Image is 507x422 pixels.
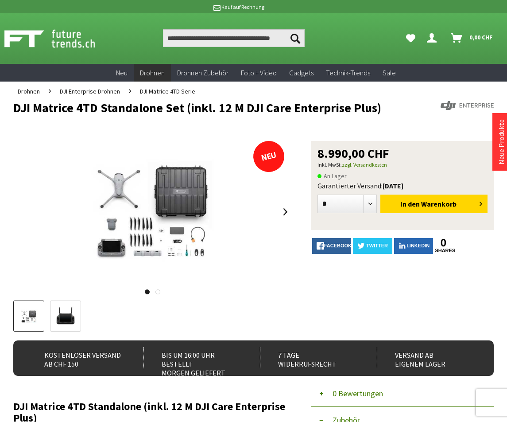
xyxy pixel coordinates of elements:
img: DJI Matrice 4TD Standalone Set (inkl. 12 M DJI Care Enterprise Plus) [54,141,251,283]
div: Garantierter Versand: [317,181,488,190]
span: In den [400,199,420,208]
span: Gadgets [289,68,313,77]
span: Drohnen [140,68,165,77]
a: Drohnen Zubehör [171,64,235,82]
div: 7 Tage Widerrufsrecht [260,347,363,369]
div: Kostenloser Versand ab CHF 150 [27,347,129,369]
span: DJI Matrice 4TD Serie [140,87,195,95]
a: DJI Enterprise Drohnen [55,82,124,101]
p: inkl. MwSt. [317,160,488,170]
button: Suchen [286,29,305,47]
input: Produkt, Marke, Kategorie, EAN, Artikelnummer… [163,29,305,47]
div: Versand ab eigenem Lager [377,347,480,369]
span: 8.990,00 CHF [317,147,389,160]
span: Neu [116,68,128,77]
button: In den Warenkorb [380,195,488,213]
a: Dein Konto [423,29,444,47]
span: Sale [383,68,396,77]
a: Drohnen [13,82,44,101]
span: An Lager [317,171,347,181]
a: Meine Favoriten [402,29,420,47]
a: shares [435,248,452,254]
a: Warenkorb [447,29,497,47]
span: LinkedIn [406,243,430,248]
span: 0,00 CHF [469,30,493,44]
span: twitter [366,243,388,248]
a: Sale [376,64,402,82]
a: Technik-Trends [320,64,376,82]
span: Technik-Trends [326,68,370,77]
div: Bis um 16:00 Uhr bestellt Morgen geliefert [143,347,246,369]
span: Foto + Video [241,68,277,77]
img: Vorschau: DJI Matrice 4TD Standalone Set (inkl. 12 M DJI Care Enterprise Plus) [16,307,42,326]
a: twitter [353,238,392,254]
span: facebook [324,243,352,248]
button: 0 Bewertungen [311,380,494,407]
a: DJI Matrice 4TD Serie [135,82,200,101]
a: Neu [110,64,134,82]
h1: DJI Matrice 4TD Standalone Set (inkl. 12 M DJI Care Enterprise Plus) [13,101,398,114]
img: Shop Futuretrends - zur Startseite wechseln [4,27,115,50]
a: zzgl. Versandkosten [342,161,387,168]
span: Drohnen Zubehör [177,68,228,77]
b: [DATE] [383,181,403,190]
img: DJI Enterprise [441,101,494,110]
a: Drohnen [134,64,171,82]
a: Neue Produkte [497,119,506,164]
span: DJI Enterprise Drohnen [60,87,120,95]
a: LinkedIn [394,238,433,254]
a: facebook [312,238,352,254]
span: Drohnen [18,87,40,95]
span: Warenkorb [421,199,457,208]
a: Gadgets [283,64,320,82]
a: 0 [435,238,452,248]
a: Foto + Video [235,64,283,82]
